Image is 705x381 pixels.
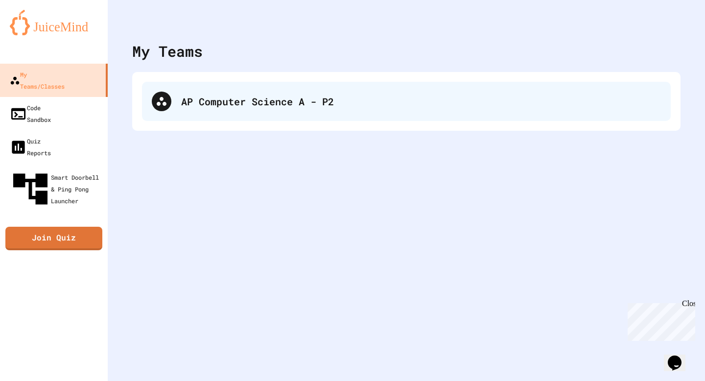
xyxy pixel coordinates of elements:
[5,227,102,250] a: Join Quiz
[10,168,104,210] div: Smart Doorbell & Ping Pong Launcher
[10,10,98,35] img: logo-orange.svg
[10,69,65,92] div: My Teams/Classes
[4,4,68,62] div: Chat with us now!Close
[142,82,671,121] div: AP Computer Science A - P2
[10,135,51,159] div: Quiz Reports
[181,94,661,109] div: AP Computer Science A - P2
[664,342,695,371] iframe: chat widget
[10,102,51,125] div: Code Sandbox
[132,40,203,62] div: My Teams
[624,299,695,341] iframe: chat widget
